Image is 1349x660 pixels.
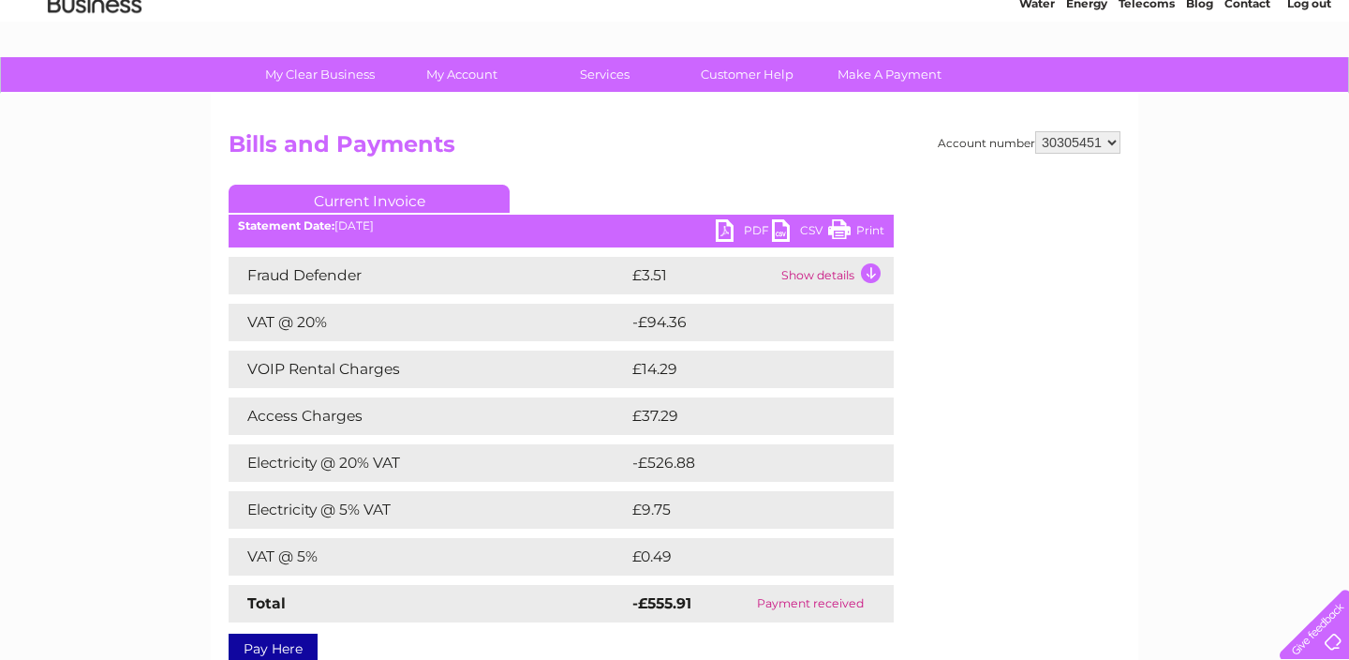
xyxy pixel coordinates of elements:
td: £0.49 [628,538,851,576]
a: Services [527,57,682,92]
td: Electricity @ 20% VAT [229,444,628,482]
td: VAT @ 20% [229,304,628,341]
a: PDF [716,219,772,247]
a: Telecoms [1119,80,1175,94]
a: My Clear Business [243,57,397,92]
td: Fraud Defender [229,257,628,294]
td: -£94.36 [628,304,860,341]
div: Account number [938,131,1120,154]
b: Statement Date: [238,218,334,232]
a: 0333 014 3131 [996,9,1125,33]
strong: -£555.91 [632,594,691,612]
td: VOIP Rental Charges [229,351,628,388]
strong: Total [247,594,286,612]
td: -£526.88 [628,444,863,482]
a: Customer Help [670,57,824,92]
div: [DATE] [229,219,894,232]
td: £3.51 [628,257,777,294]
a: Log out [1287,80,1331,94]
td: Payment received [726,585,894,622]
td: Access Charges [229,397,628,435]
td: £14.29 [628,351,854,388]
a: Current Invoice [229,185,510,213]
td: Electricity @ 5% VAT [229,491,628,529]
td: VAT @ 5% [229,538,628,576]
a: Make A Payment [812,57,967,92]
td: Show details [777,257,894,294]
a: Energy [1066,80,1107,94]
a: My Account [385,57,540,92]
a: Contact [1224,80,1270,94]
td: £9.75 [628,491,850,529]
a: Blog [1186,80,1213,94]
a: Water [1019,80,1055,94]
a: Print [828,219,884,247]
td: £37.29 [628,397,855,435]
h2: Bills and Payments [229,131,1120,167]
a: CSV [772,219,828,247]
img: logo.png [47,49,142,106]
div: Clear Business is a trading name of Verastar Limited (registered in [GEOGRAPHIC_DATA] No. 3667643... [233,10,1119,91]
